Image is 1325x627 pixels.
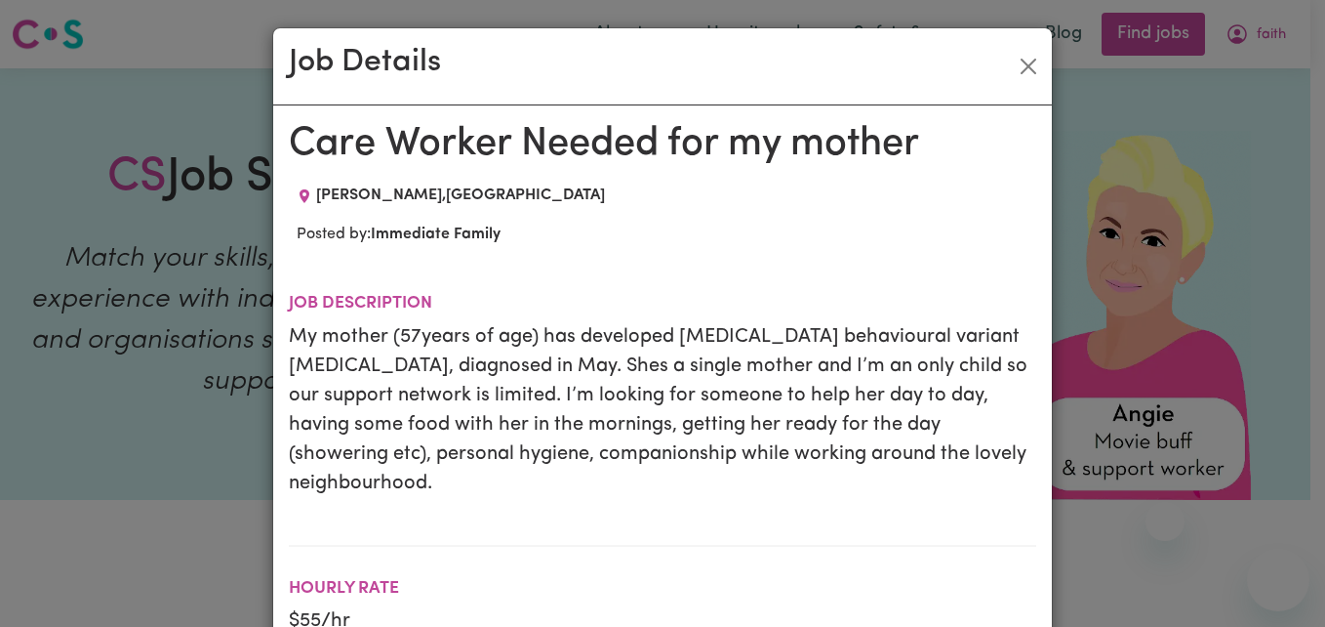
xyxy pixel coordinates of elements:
[297,227,501,242] span: Posted by:
[1013,51,1044,82] button: Close
[289,293,1036,313] h2: Job description
[289,121,1036,168] h1: Care Worker Needed for my mother
[1145,502,1184,541] iframe: Close message
[371,227,501,242] b: Immediate Family
[316,188,605,203] span: [PERSON_NAME] , [GEOGRAPHIC_DATA]
[289,44,441,81] h2: Job Details
[289,322,1036,498] p: My mother (57years of age) has developed [MEDICAL_DATA] behavioural variant [MEDICAL_DATA], diagn...
[1247,549,1309,611] iframe: Button to launch messaging window
[289,184,613,207] div: Job location: RUSSELL LEA, New South Wales
[289,578,1036,599] h2: Hourly Rate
